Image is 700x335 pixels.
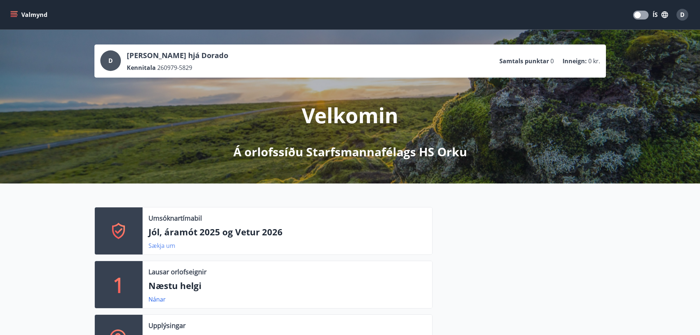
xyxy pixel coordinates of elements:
[550,57,554,65] span: 0
[127,64,156,72] p: Kennitala
[148,295,166,303] a: Nánar
[148,267,207,277] p: Lausar orlofseignir
[148,321,186,330] p: Upplýsingar
[108,57,113,65] span: D
[148,226,426,238] p: Jól, áramót 2025 og Vetur 2026
[148,242,175,250] a: Sækja um
[649,8,672,21] button: ÍS
[563,57,587,65] p: Inneign :
[157,64,192,72] span: 260979-5829
[148,213,202,223] p: Umsóknartímabil
[233,144,467,160] p: Á orlofssíðu Starfsmannafélags HS Orku
[302,101,398,129] p: Velkomin
[9,8,50,21] button: menu
[680,11,685,19] span: D
[674,6,691,24] button: D
[127,50,228,61] p: [PERSON_NAME] hjá Dorado
[148,279,426,292] p: Næstu helgi
[499,57,549,65] p: Samtals punktar
[113,271,125,299] p: 1
[588,57,600,65] span: 0 kr.
[634,12,641,18] span: Translations Mode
